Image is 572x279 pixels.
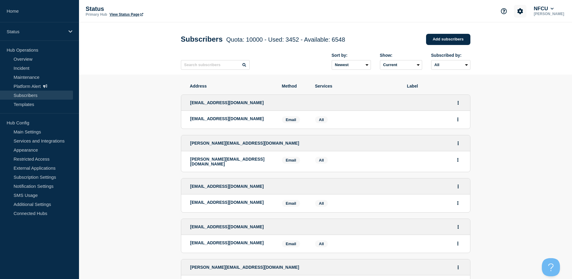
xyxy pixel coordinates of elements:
[454,182,462,191] button: Actions
[7,29,65,34] p: Status
[190,84,273,88] span: Address
[532,12,565,16] p: [PERSON_NAME]
[380,53,422,58] div: Show:
[454,155,462,165] button: Actions
[282,200,300,207] span: Email
[454,115,462,124] button: Actions
[190,200,273,205] p: [EMAIL_ADDRESS][DOMAIN_NAME]
[542,258,560,276] iframe: Help Scout Beacon - Open
[86,5,206,12] p: Status
[190,224,264,229] span: [EMAIL_ADDRESS][DOMAIN_NAME]
[431,53,470,58] div: Subscribed by:
[407,84,461,88] span: Label
[190,157,273,166] p: [PERSON_NAME][EMAIL_ADDRESS][DOMAIN_NAME]
[190,240,273,245] p: [EMAIL_ADDRESS][DOMAIN_NAME]
[226,36,345,43] span: Quota: 10000 - Used: 3452 - Available: 6548
[109,12,143,17] a: View Status Page
[319,201,324,206] span: All
[454,239,462,248] button: Actions
[454,263,462,272] button: Actions
[454,222,462,232] button: Actions
[454,139,462,148] button: Actions
[454,198,462,208] button: Actions
[380,60,422,70] select: Deleted
[282,157,300,164] span: Email
[86,12,107,17] p: Primary Hub
[190,141,299,146] span: [PERSON_NAME][EMAIL_ADDRESS][DOMAIN_NAME]
[181,35,345,43] h1: Subscribers
[282,116,300,123] span: Email
[315,84,398,88] span: Services
[426,34,470,45] a: Add subscribers
[332,53,371,58] div: Sort by:
[532,6,555,12] button: NFCU
[319,242,324,246] span: All
[498,5,510,18] button: Support
[282,84,306,88] span: Method
[454,98,462,107] button: Actions
[190,116,273,121] p: [EMAIL_ADDRESS][DOMAIN_NAME]
[332,60,371,70] select: Sort by
[190,184,264,189] span: [EMAIL_ADDRESS][DOMAIN_NAME]
[190,100,264,105] span: [EMAIL_ADDRESS][DOMAIN_NAME]
[190,265,299,270] span: [PERSON_NAME][EMAIL_ADDRESS][DOMAIN_NAME]
[514,5,526,18] button: Account settings
[431,60,470,70] select: Subscribed by
[319,117,324,122] span: All
[282,240,300,247] span: Email
[319,158,324,162] span: All
[181,60,250,70] input: Search subscribers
